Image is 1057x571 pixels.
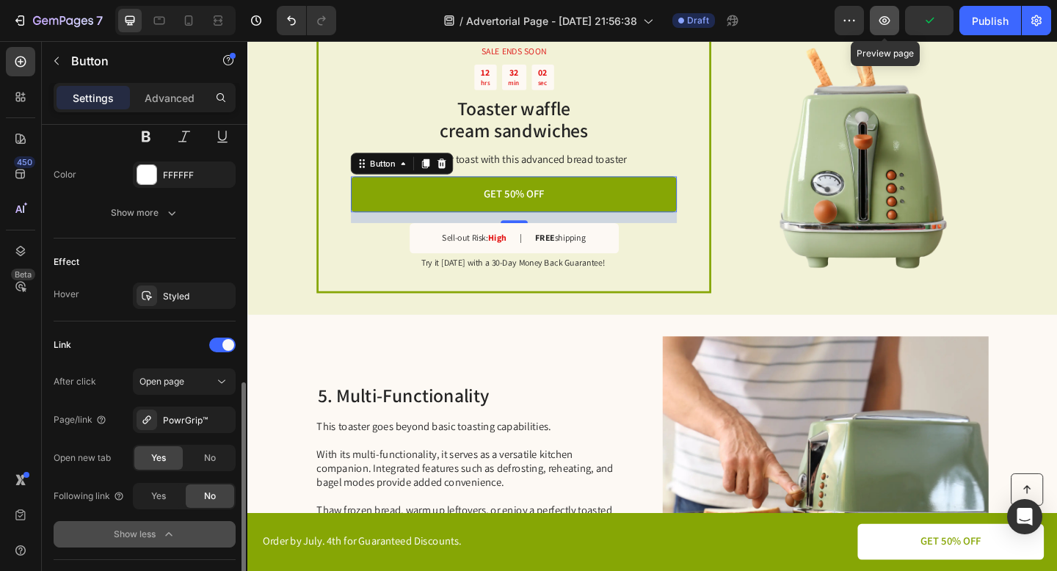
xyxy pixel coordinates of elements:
p: Sell-out Risk: [211,208,281,221]
span: Yes [151,490,166,503]
p: Settings [73,90,114,106]
div: Beta [11,269,35,280]
div: After click [54,375,96,388]
div: 450 [14,156,35,168]
p: SALE ENDS SOON [114,6,465,18]
p: hrs [253,41,264,51]
div: Color [54,168,76,181]
span: No [204,451,216,465]
button: 7 [6,6,109,35]
div: Publish [972,13,1009,29]
span: Open page [139,376,184,387]
p: Perfect your toast with this advanced bread toaster [112,122,465,137]
strong: High [261,208,281,220]
p: Advanced [145,90,195,106]
iframe: Design area [247,41,1057,571]
p: min [283,41,296,51]
div: 12 [253,29,264,41]
div: PowrGrip™ [163,414,232,427]
p: Button [71,52,196,70]
a: GET 50% OFF [664,525,866,564]
div: Show less [114,527,176,542]
div: Following link [54,490,125,503]
button: Show less [54,521,236,548]
button: Publish [959,6,1021,35]
h2: 5. Multi-Functionality [75,371,406,399]
div: Page/link [54,413,107,426]
p: This toaster goes beyond basic toasting capabilities. With its multi-functionality, it serves as ... [75,412,404,550]
p: sec [316,41,326,51]
p: Try it [DATE] with a 30-Day Money Back Guarantee! [112,236,465,248]
div: Effect [54,255,79,269]
p: | [296,208,298,221]
p: Order by July. 4th for Guaranteed Discounts. [16,537,439,553]
p: shipping [313,208,368,221]
div: Show more [111,206,179,220]
div: Undo/Redo [277,6,336,35]
div: 02 [316,29,326,41]
button: Show more [54,200,236,226]
button: Open page [133,368,236,395]
div: Open new tab [54,451,111,465]
span: Draft [687,14,709,27]
span: / [460,13,463,29]
a: GET 50% OFF [112,148,467,186]
div: FFFFFF [163,169,232,182]
h2: Toaster waffle cream sandwiches [112,59,467,112]
div: Open Intercom Messenger [1007,499,1042,534]
span: Yes [151,451,166,465]
strong: FREE [313,208,334,220]
span: No [204,490,216,503]
div: Hover [54,288,79,301]
div: Styled [163,290,232,303]
div: 32 [283,29,296,41]
div: Link [54,338,71,352]
p: 7 [96,12,103,29]
p: GET 50% OFF [732,537,798,553]
p: GET 50% OFF [257,159,323,175]
span: Advertorial Page - [DATE] 21:56:38 [466,13,637,29]
div: Button [131,127,164,140]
